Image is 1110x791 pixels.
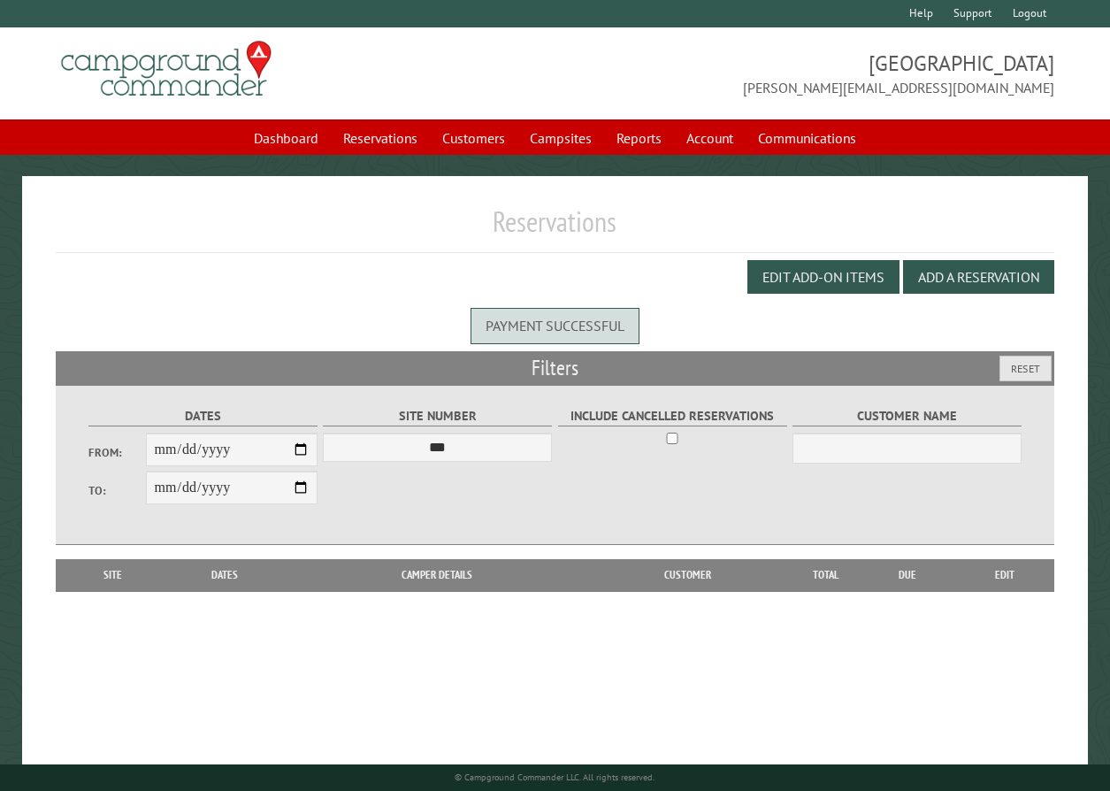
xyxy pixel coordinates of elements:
[558,406,787,426] label: Include Cancelled Reservations
[56,204,1055,253] h1: Reservations
[606,121,672,155] a: Reports
[432,121,516,155] a: Customers
[790,559,861,591] th: Total
[455,772,655,783] small: © Campground Commander LLC. All rights reserved.
[792,406,1022,426] label: Customer Name
[288,559,585,591] th: Camper Details
[861,559,954,591] th: Due
[243,121,329,155] a: Dashboard
[954,559,1054,591] th: Edit
[747,121,867,155] a: Communications
[88,482,146,499] label: To:
[88,444,146,461] label: From:
[333,121,428,155] a: Reservations
[747,260,899,294] button: Edit Add-on Items
[65,559,162,591] th: Site
[585,559,790,591] th: Customer
[56,35,277,104] img: Campground Commander
[471,308,639,343] div: Payment successful
[161,559,288,591] th: Dates
[56,351,1055,385] h2: Filters
[88,406,318,426] label: Dates
[323,406,552,426] label: Site Number
[903,260,1054,294] button: Add a Reservation
[519,121,602,155] a: Campsites
[999,356,1052,381] button: Reset
[555,49,1055,98] span: [GEOGRAPHIC_DATA] [PERSON_NAME][EMAIL_ADDRESS][DOMAIN_NAME]
[676,121,744,155] a: Account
